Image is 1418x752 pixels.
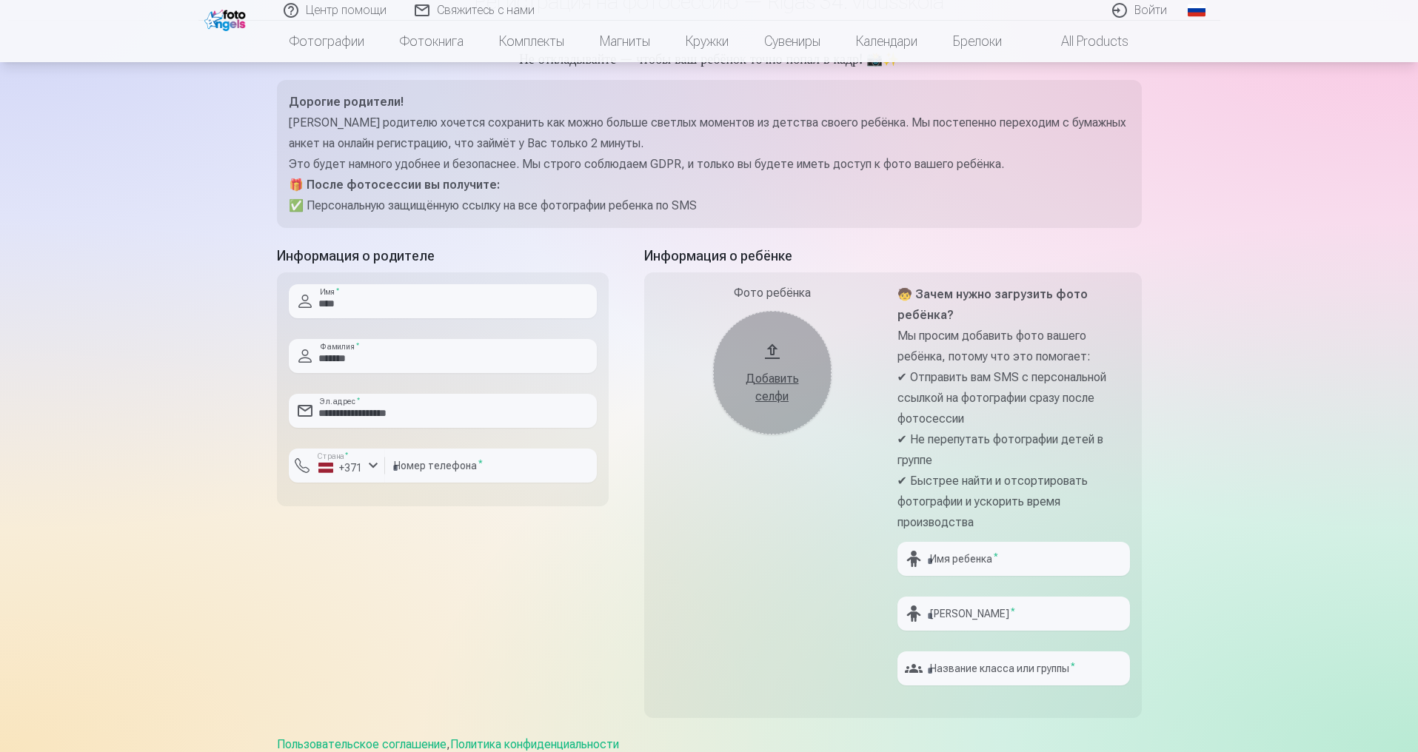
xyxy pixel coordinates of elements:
a: Сувениры [746,21,838,62]
a: Комплекты [481,21,582,62]
h5: Информация о ребёнке [644,246,1142,266]
strong: 🧒 Зачем нужно загрузить фото ребёнка? [897,287,1088,322]
p: ✔ Отправить вам SMS с персональной ссылкой на фотографии сразу после фотосессии [897,367,1130,429]
img: /fa1 [204,6,250,31]
p: [PERSON_NAME] родителю хочется сохранить как можно больше светлых моментов из детства своего ребё... [289,113,1130,154]
label: Страна [312,451,353,462]
strong: Дорогие родители! [289,95,404,109]
a: Политика конфиденциальности [450,737,619,751]
strong: 🎁 После фотосессии вы получите: [289,178,500,192]
a: Календари [838,21,935,62]
p: ✅ Персональную защищённую ссылку на все фотографии ребенка по SMS [289,195,1130,216]
div: Фото ребёнка [656,284,889,302]
p: Мы просим добавить фото вашего ребёнка, потому что это помогает: [897,326,1130,367]
div: +371 [318,460,363,475]
p: ✔ Не перепутать фотографии детей в группе [897,429,1130,471]
button: Добавить селфи [713,311,832,434]
a: Фотографии [272,21,382,62]
button: Страна*+371 [289,449,385,483]
a: Магниты [582,21,668,62]
p: Это будет намного удобнее и безопаснее. Мы строго соблюдаем GDPR, и только вы будете иметь доступ... [289,154,1130,175]
div: Добавить селфи [728,370,817,406]
a: Брелоки [935,21,1020,62]
a: Фотокнига [382,21,481,62]
a: All products [1020,21,1146,62]
a: Пользовательское соглашение [277,737,447,751]
a: Кружки [668,21,746,62]
h5: Информация о родителе [277,246,609,266]
p: ✔ Быстрее найти и отсортировать фотографии и ускорить время производства [897,471,1130,533]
